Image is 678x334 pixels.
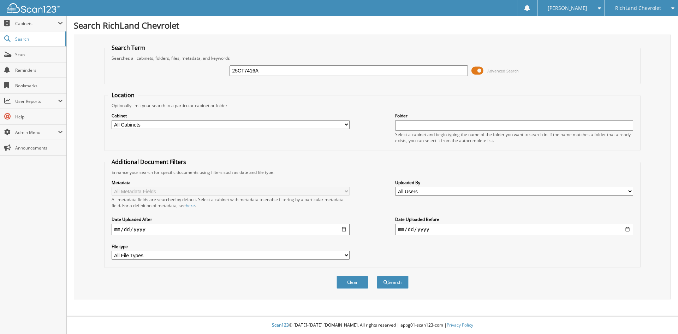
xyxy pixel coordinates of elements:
[15,67,63,73] span: Reminders
[15,114,63,120] span: Help
[615,6,661,10] span: RichLand Chevrolet
[377,276,409,289] button: Search
[108,102,637,109] div: Optionally limit your search to a particular cabinet or folder
[15,20,58,27] span: Cabinets
[272,322,289,328] span: Scan123
[112,244,350,250] label: File type
[395,216,633,222] label: Date Uploaded Before
[7,3,60,13] img: scan123-logo-white.svg
[112,216,350,222] label: Date Uploaded After
[112,224,350,235] input: start
[395,113,633,119] label: Folder
[108,169,637,175] div: Enhance your search for specific documents using filters such as date and file type.
[447,322,473,328] a: Privacy Policy
[112,197,350,209] div: All metadata fields are searched by default. Select a cabinet with metadata to enable filtering b...
[337,276,368,289] button: Clear
[15,145,63,151] span: Announcements
[74,19,671,31] h1: Search RichLand Chevrolet
[487,68,519,74] span: Advanced Search
[395,224,633,235] input: end
[15,52,63,58] span: Scan
[548,6,587,10] span: [PERSON_NAME]
[15,129,58,135] span: Admin Menu
[395,131,633,143] div: Select a cabinet and begin typing the name of the folder you want to search in. If the name match...
[15,83,63,89] span: Bookmarks
[108,55,637,61] div: Searches all cabinets, folders, files, metadata, and keywords
[108,91,138,99] legend: Location
[108,158,190,166] legend: Additional Document Filters
[15,98,58,104] span: User Reports
[186,203,195,209] a: here
[15,36,62,42] span: Search
[112,180,350,186] label: Metadata
[395,180,633,186] label: Uploaded By
[108,44,149,52] legend: Search Term
[112,113,350,119] label: Cabinet
[67,317,678,334] div: © [DATE]-[DATE] [DOMAIN_NAME]. All rights reserved | appg01-scan123-com |
[643,300,678,334] iframe: Chat Widget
